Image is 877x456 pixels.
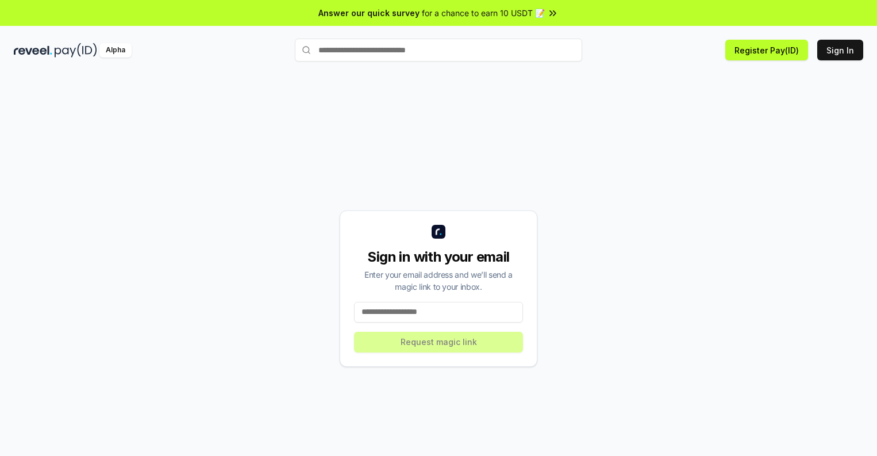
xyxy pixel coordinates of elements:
div: Sign in with your email [354,248,523,266]
span: Answer our quick survey [318,7,420,19]
img: pay_id [55,43,97,58]
img: logo_small [432,225,445,239]
div: Alpha [99,43,132,58]
button: Register Pay(ID) [725,40,808,60]
span: for a chance to earn 10 USDT 📝 [422,7,545,19]
button: Sign In [817,40,863,60]
div: Enter your email address and we’ll send a magic link to your inbox. [354,269,523,293]
img: reveel_dark [14,43,52,58]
